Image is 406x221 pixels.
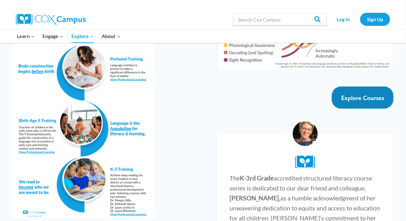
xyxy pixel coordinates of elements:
img: _Systems Doc - B5 [12,18,155,218]
a: Explore Courses [332,87,394,109]
button: Child menu of Learn [13,30,39,43]
button: Child menu of About [98,30,125,43]
a: Sign Up [360,13,390,26]
strong: [PERSON_NAME], [230,195,280,202]
button: Child menu of Engage [39,30,68,43]
img: Cox Campus [16,14,86,25]
a: Log In [330,13,357,26]
strong: K-3rd Grade [240,175,274,182]
button: Child menu of Explore [67,30,98,43]
span: Explore Courses [341,94,384,102]
input: Search Cox Campus [233,13,327,26]
nav: Primary Navigation [13,30,124,43]
nav: Secondary Navigation [330,13,390,26]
